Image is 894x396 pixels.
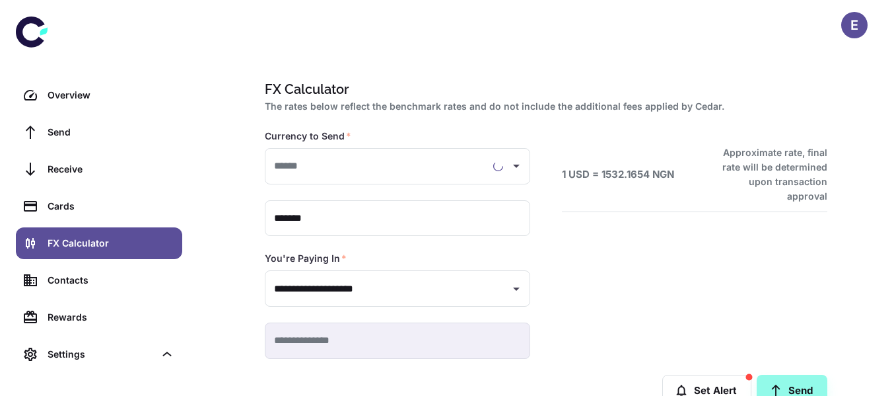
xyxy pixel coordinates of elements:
[265,130,351,143] label: Currency to Send
[265,252,347,265] label: You're Paying In
[507,157,526,175] button: Open
[841,12,868,38] button: E
[562,167,674,182] h6: 1 USD = 1532.1654 NGN
[16,264,182,296] a: Contacts
[16,227,182,259] a: FX Calculator
[708,145,827,204] h6: Approximate rate, final rate will be determined upon transaction approval
[48,347,155,362] div: Settings
[16,79,182,111] a: Overview
[16,338,182,370] div: Settings
[48,125,174,139] div: Send
[16,153,182,185] a: Receive
[48,162,174,177] div: Receive
[16,301,182,333] a: Rewards
[48,88,174,102] div: Overview
[265,79,822,99] h1: FX Calculator
[48,310,174,325] div: Rewards
[507,280,526,298] button: Open
[16,116,182,148] a: Send
[16,190,182,222] a: Cards
[48,273,174,288] div: Contacts
[48,199,174,214] div: Cards
[48,236,174,251] div: FX Calculator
